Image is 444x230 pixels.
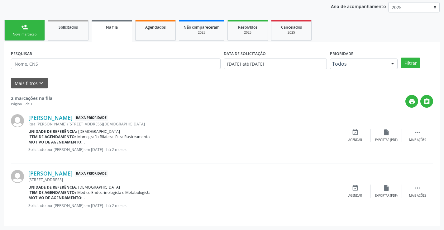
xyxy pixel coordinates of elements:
a: [PERSON_NAME] [28,114,73,121]
b: Unidade de referência: [28,185,77,190]
div: Mais ações [409,194,426,198]
input: Selecione um intervalo [224,59,327,69]
span: [DEMOGRAPHIC_DATA] [78,185,120,190]
b: Item de agendamento: [28,134,76,139]
b: Motivo de agendamento: [28,195,83,200]
span: Mamografia Bilateral Para Rastreamento [77,134,150,139]
i: event_available [352,129,359,136]
p: Solicitado por [PERSON_NAME] em [DATE] - há 2 meses [28,203,340,208]
span: Médico Endocrinologista e Metabologista [77,190,150,195]
div: Página 1 de 1 [11,101,52,107]
div: Agendar [348,138,362,142]
div: 2025 [184,30,220,35]
img: img [11,114,24,127]
b: Motivo de agendamento: [28,139,83,145]
i: insert_drive_file [383,185,390,191]
i:  [423,98,430,105]
span: Solicitados [59,25,78,30]
div: 2025 [276,30,307,35]
span: Todos [332,61,385,67]
span: Baixa Prioridade [75,115,108,121]
span: . [84,139,85,145]
span: Resolvidos [238,25,257,30]
div: Mais ações [409,138,426,142]
span: Agendados [145,25,166,30]
button: Filtrar [401,58,420,68]
label: PESQUISAR [11,49,32,59]
img: img [11,170,24,183]
span: Na fila [106,25,118,30]
div: Exportar (PDF) [375,138,398,142]
b: Item de agendamento: [28,190,76,195]
div: Exportar (PDF) [375,194,398,198]
span: Não compareceram [184,25,220,30]
span: [DEMOGRAPHIC_DATA] [78,129,120,134]
button:  [420,95,433,108]
i:  [414,129,421,136]
button: Mais filtroskeyboard_arrow_down [11,78,48,89]
span: Cancelados [281,25,302,30]
a: [PERSON_NAME] [28,170,73,177]
div: 2025 [232,30,263,35]
label: Prioridade [330,49,353,59]
div: Rua [PERSON_NAME] ([STREET_ADDRESS][DEMOGRAPHIC_DATA] [28,121,340,127]
input: Nome, CNS [11,59,221,69]
div: [STREET_ADDRESS] [28,177,340,182]
p: Ano de acompanhamento [331,2,386,10]
i: insert_drive_file [383,129,390,136]
i: event_available [352,185,359,191]
span: Baixa Prioridade [75,170,108,177]
p: Solicitado por [PERSON_NAME] em [DATE] - há 2 meses [28,147,340,152]
span: . [84,195,85,200]
button: print [405,95,418,108]
div: person_add [21,24,28,31]
div: Nova marcação [9,32,40,37]
i:  [414,185,421,191]
strong: 2 marcações na fila [11,95,52,101]
i: keyboard_arrow_down [38,80,45,87]
label: DATA DE SOLICITAÇÃO [224,49,266,59]
i: print [408,98,415,105]
b: Unidade de referência: [28,129,77,134]
div: Agendar [348,194,362,198]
